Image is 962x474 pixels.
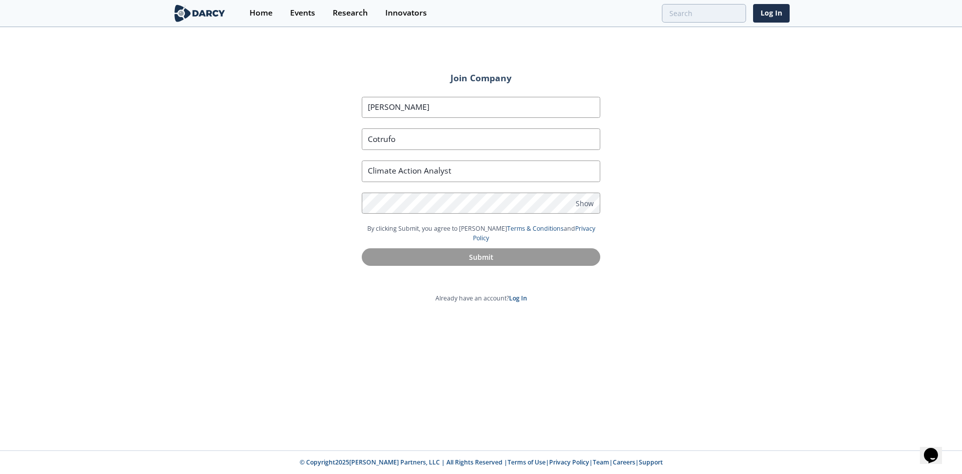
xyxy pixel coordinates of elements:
h2: Join Company [348,74,614,83]
span: Show [576,198,594,208]
a: Log In [509,294,527,302]
a: Support [639,458,663,466]
div: Innovators [385,9,427,17]
p: © Copyright 2025 [PERSON_NAME] Partners, LLC | All Rights Reserved | | | | | [110,458,852,467]
div: Events [290,9,315,17]
a: Careers [613,458,635,466]
div: Home [250,9,273,17]
a: Terms of Use [508,458,546,466]
p: By clicking Submit, you agree to [PERSON_NAME] and [362,224,600,243]
a: Privacy Policy [473,224,595,242]
a: Terms & Conditions [507,224,564,233]
a: Privacy Policy [549,458,589,466]
input: First Name [362,97,600,118]
a: Log In [753,4,790,23]
div: Research [333,9,368,17]
input: Job Title [362,161,600,182]
iframe: chat widget [920,434,952,464]
input: Last Name [362,128,600,150]
a: Team [593,458,609,466]
img: logo-wide.svg [172,5,227,22]
p: Already have an account? [334,294,628,303]
button: Submit [362,248,600,266]
input: Advanced Search [662,4,746,23]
